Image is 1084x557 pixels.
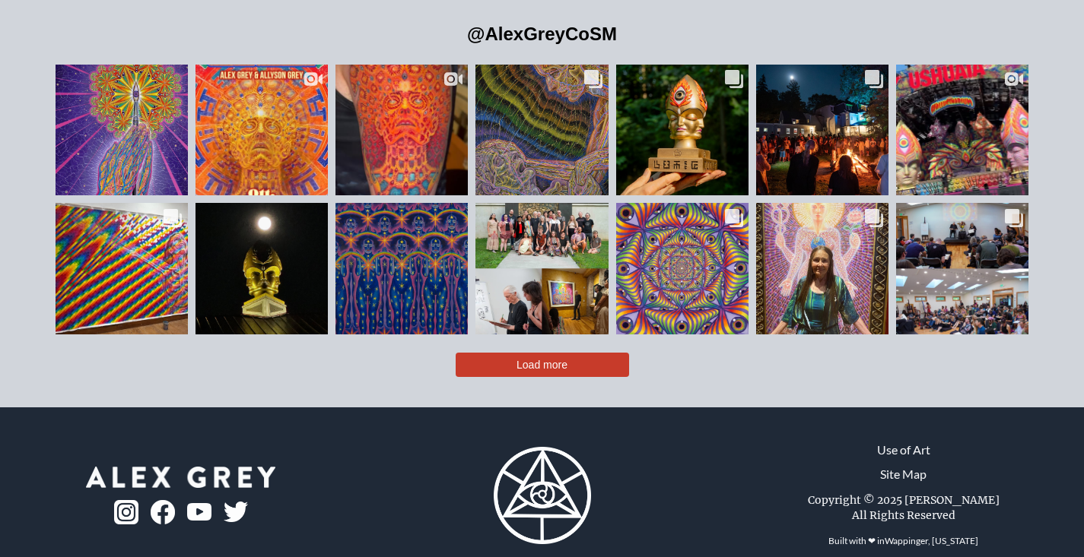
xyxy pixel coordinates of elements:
[224,502,248,521] img: twitter-logo.png
[151,500,175,524] img: fb-logo.png
[895,185,1029,352] img: We are an Art Church. We encourage everyone to recognize themselves as reflec...
[896,65,1028,195] a: Today, we take over @ushuaiaibiza with Hallucinarium 😍 A mind-bending world...
[456,353,629,377] button: Load more posts
[755,179,889,358] img: Monti Moore was a beloved friend of the Visionary Art Community. She and Mark...
[852,508,955,523] div: All Rights Reserved
[55,46,189,214] img: "Angel Brush" portrays an artist’s praying hands wielding a brush, with tiny ...
[616,203,749,334] a: 🌀 Buy 2, Get 1 FREE! Visionary Posters by Alex Grey & Allyson Grey 🎨 Buy a...
[187,503,211,521] img: youtube-logo.png
[335,203,468,334] a: Looking forward to seeing you this evening for CoSM’s August Full Moon Gather...
[475,203,608,334] a: Thank you for joining this year’s Visionary Art Intensive 💙🙏 I first became...
[615,46,749,214] img: Steeplehead - Hand Painted Printed Sculpture Limited Edition of 111 Click ...
[756,65,888,195] a: Great to see so many friends at the CoSM Full Moon Gathering! See you at the...
[475,65,608,195] a: There’s a rainbow bridge of energies that wave and flicker between ourselves ...
[880,465,927,483] a: Site Map
[335,11,469,248] img: SUPER STOKED on this @alexgreycosm project! I have around 10hrs on this piece...
[895,11,1029,248] img: Today, we take over @ushuaiaibiza with Hallucinarium 😍 A mind-bending world...
[335,65,468,195] a: SUPER STOKED on this @alexgreycosm project! I have around 10hrs on this piece...
[877,441,930,459] a: Use of Art
[196,65,328,195] a: Autumnal Equinox Celestial Celebration 🗓 September 20, 2025 📍 @chapelofsacr...
[475,46,609,214] img: There’s a rainbow bridge of energies that wave and flicker between ourselves ...
[56,203,188,334] a: Allyson and I will be returning to Burning Man this year, continuing to work ...
[114,500,138,524] img: ig-logo.png
[196,203,328,334] a: Happy Full Moon!!...
[615,185,749,352] img: 🌀 Buy 2, Get 1 FREE! Visionary Posters by Alex Grey & Allyson Grey 🎨 Buy a...
[195,179,329,358] img: Happy Full Moon!!...
[808,492,1000,508] div: Copyright © 2025 [PERSON_NAME]
[475,185,609,352] img: Thank you for joining this year’s Visionary Art Intensive 💙🙏 I first became...
[33,202,209,334] img: Allyson and I will be returning to Burning Man this year, continuing to work ...
[616,65,749,195] a: Steeplehead - Hand Painted Printed Sculpture Limited Edition of 111 Click ...
[467,24,617,44] a: @AlexGreyCoSM
[822,529,984,553] div: Built with ❤ in
[756,203,888,334] a: Monti Moore was a beloved friend of the Visionary Art Community. She and Mark...
[56,65,188,195] a: "Angel Brush" portrays an artist’s praying hands wielding a brush, with tiny ...
[335,185,469,352] img: Looking forward to seeing you this evening for CoSM’s August Full Moon Gather...
[195,11,329,249] img: Autumnal Equinox Celestial Celebration 🗓 September 20, 2025 📍 @chapelofsacr...
[896,203,1028,334] a: We are an Art Church. We encourage everyone to recognize themselves as reflec...
[885,535,978,546] a: Wappinger, [US_STATE]
[517,359,567,371] span: Load more
[755,46,889,214] img: Great to see so many friends at the CoSM Full Moon Gathering! See you at the...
